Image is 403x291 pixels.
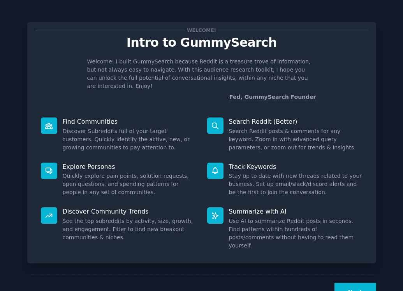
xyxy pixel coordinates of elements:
p: Welcome! I built GummySearch because Reddit is a treasure trove of information, but not always ea... [87,58,316,90]
p: Explore Personas [63,163,196,171]
p: Summarize with AI [229,207,363,216]
span: Welcome! [185,26,217,34]
dd: Search Reddit posts & comments for any keyword. Zoom in with advanced query parameters, or zoom o... [229,127,363,152]
p: Discover Community Trends [63,207,196,216]
p: Search Reddit (Better) [229,117,363,126]
a: Fed, GummySearch Founder [229,94,316,100]
dd: Use AI to summarize Reddit posts in seconds. Find patterns within hundreds of posts/comments with... [229,217,363,250]
p: Intro to GummySearch [35,36,368,49]
div: - [227,93,316,101]
dd: See the top subreddits by activity, size, growth, and engagement. Filter to find new breakout com... [63,217,196,242]
dd: Stay up to date with new threads related to your business. Set up email/slack/discord alerts and ... [229,172,363,196]
p: Track Keywords [229,163,363,171]
dd: Quickly explore pain points, solution requests, open questions, and spending patterns for people ... [63,172,196,196]
dd: Discover Subreddits full of your target customers. Quickly identify the active, new, or growing c... [63,127,196,152]
p: Find Communities [63,117,196,126]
